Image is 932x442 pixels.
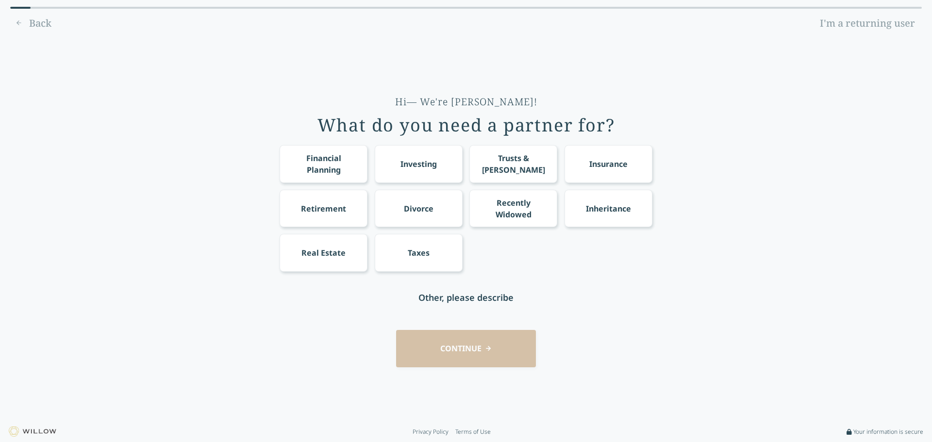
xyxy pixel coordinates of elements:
div: Hi— We're [PERSON_NAME]! [395,95,537,109]
a: I'm a returning user [813,16,922,31]
div: Trusts & [PERSON_NAME] [479,152,549,176]
a: Privacy Policy [413,428,449,436]
div: What do you need a partner for? [317,115,615,135]
div: Taxes [408,247,430,259]
img: Willow logo [9,426,56,437]
div: Financial Planning [289,152,359,176]
div: Divorce [404,203,433,214]
div: Real Estate [301,247,346,259]
div: Other, please describe [418,291,514,304]
div: Inheritance [586,203,631,214]
div: Retirement [301,203,346,214]
div: 0% complete [10,7,31,9]
a: Terms of Use [455,428,491,436]
div: Investing [400,158,437,170]
div: Recently Widowed [479,197,549,220]
span: Your information is secure [853,428,923,436]
div: Insurance [589,158,628,170]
